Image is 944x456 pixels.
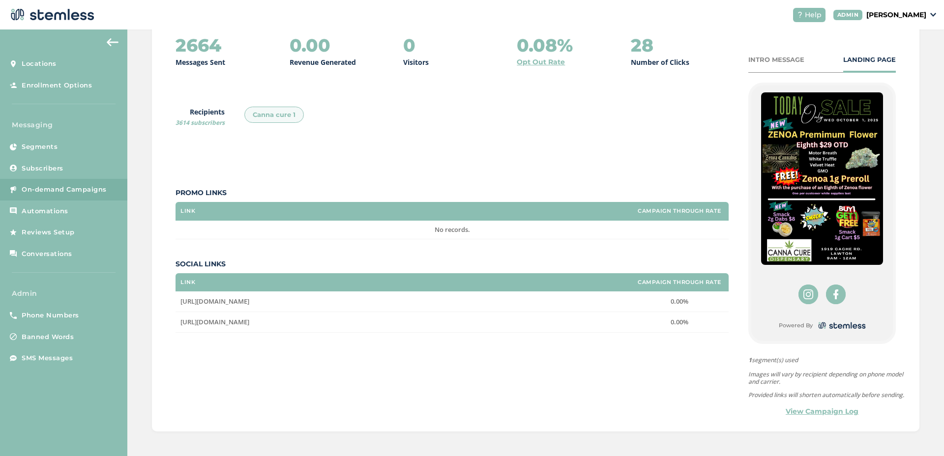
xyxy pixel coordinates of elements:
[180,297,625,306] label: https://www.facebook.com/cannacurelawton
[517,35,573,55] h2: 0.08%
[761,92,883,265] img: CfugBYUSFDBXw1gS2YvIJUAjsEOfyceEcUH88vH2.jpg
[638,208,721,214] label: Campaign Through Rate
[22,81,92,90] span: Enrollment Options
[22,164,63,173] span: Subscribers
[843,55,896,65] div: LANDING PAGE
[403,35,415,55] h2: 0
[180,317,249,326] span: [URL][DOMAIN_NAME]
[805,10,822,20] span: Help
[176,259,729,269] label: Social Links
[748,356,906,365] span: segment(s) used
[631,35,653,55] h2: 28
[8,5,94,25] img: logo-dark-0685b13c.svg
[244,107,304,123] div: Canna cure 1
[786,406,858,417] a: View Campaign Log
[176,118,225,127] span: 3614 subscribers
[176,188,729,198] label: Promo Links
[22,142,58,152] span: Segments
[180,297,249,306] span: [URL][DOMAIN_NAME]
[176,35,221,55] h2: 2664
[180,279,195,285] label: Link
[403,57,429,67] p: Visitors
[866,10,926,20] p: [PERSON_NAME]
[290,57,356,67] p: Revenue Generated
[748,370,906,385] p: Images will vary by recipient depending on phone model and carrier.
[107,38,118,46] img: icon-arrow-back-accent-c549486e.svg
[22,353,73,363] span: SMS Messages
[635,297,724,306] label: 0.00%
[22,206,68,216] span: Automations
[895,409,944,456] iframe: Chat Widget
[176,107,225,127] label: Recipients
[638,279,721,285] label: Campaign Through Rate
[748,356,752,364] strong: 1
[631,57,689,67] p: Number of Clicks
[635,318,724,326] label: 0.00%
[22,228,75,237] span: Reviews Setup
[180,208,195,214] label: Link
[833,10,863,20] div: ADMIN
[22,59,57,69] span: Locations
[435,225,470,234] span: No records.
[517,57,565,67] a: Opt Out Rate
[797,12,803,18] img: icon-help-white-03924b79.svg
[176,57,225,67] p: Messages Sent
[748,391,906,399] p: Provided links will shorten automatically before sending.
[290,35,330,55] h2: 0.00
[22,185,107,195] span: On-demand Campaigns
[180,318,625,326] label: https://www.instagram.com/cannacurelawton/?__d=11
[22,249,72,259] span: Conversations
[671,297,688,306] span: 0.00%
[748,55,804,65] div: INTRO MESSAGE
[779,321,813,330] small: Powered By
[930,13,936,17] img: icon_down-arrow-small-66adaf34.svg
[671,317,688,326] span: 0.00%
[22,332,74,342] span: Banned Words
[817,320,866,331] img: logo-dark-0685b13c.svg
[22,311,79,320] span: Phone Numbers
